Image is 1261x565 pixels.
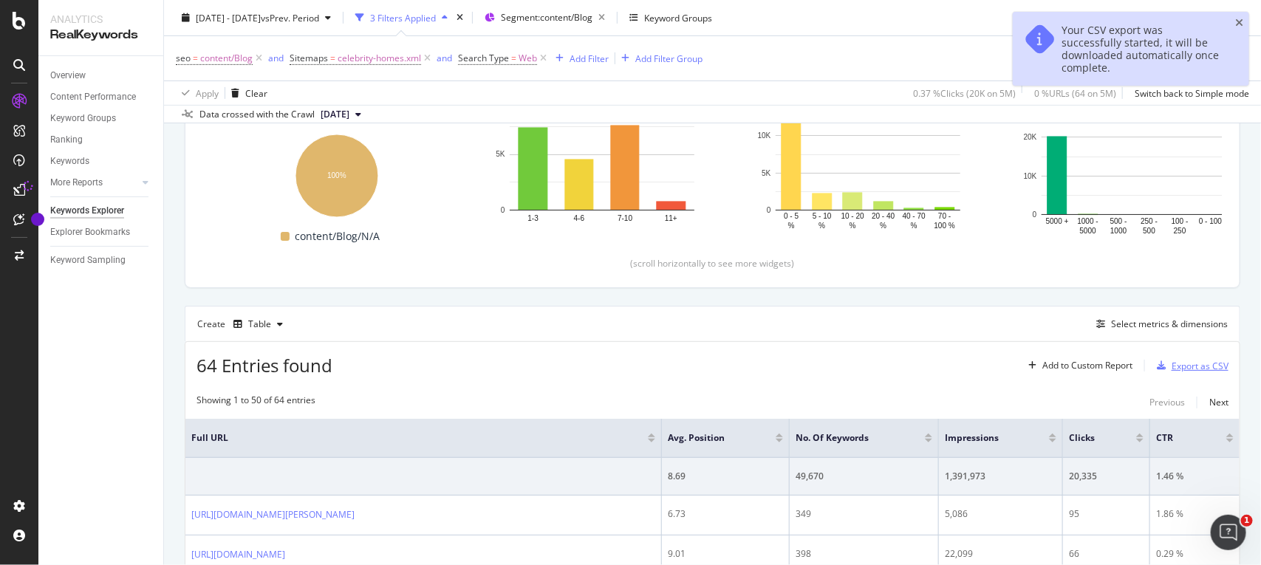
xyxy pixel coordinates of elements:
[767,206,771,214] text: 0
[1024,134,1037,142] text: 20K
[1172,217,1189,225] text: 100 -
[784,213,799,221] text: 0 - 5
[50,68,153,83] a: Overview
[295,227,380,245] span: content/Blog/N/A
[50,175,103,191] div: More Reports
[1151,354,1228,377] button: Export as CSV
[330,52,335,64] span: =
[1141,217,1158,225] text: 250 -
[50,132,153,148] a: Ranking
[841,213,865,221] text: 10 - 20
[496,151,505,159] text: 5K
[197,312,289,336] div: Create
[1156,507,1234,521] div: 1.86 %
[50,68,86,83] div: Overview
[196,86,219,99] div: Apply
[245,86,267,99] div: Clear
[221,126,451,219] svg: A chart.
[1209,394,1228,411] button: Next
[50,89,136,105] div: Content Performance
[50,89,153,105] a: Content Performance
[50,111,153,126] a: Keyword Groups
[1209,396,1228,408] div: Next
[1156,470,1234,483] div: 1.46 %
[1156,431,1204,445] span: CTR
[819,222,825,230] text: %
[349,6,454,30] button: 3 Filters Applied
[911,222,917,230] text: %
[437,51,452,65] button: and
[191,507,355,522] a: [URL][DOMAIN_NAME][PERSON_NAME]
[1078,217,1098,225] text: 1000 -
[327,172,346,180] text: 100%
[668,547,783,561] div: 9.01
[437,52,452,64] div: and
[753,91,983,231] svg: A chart.
[668,431,753,445] span: Avg. Position
[1022,354,1132,377] button: Add to Custom Report
[290,52,328,64] span: Sitemaps
[1149,394,1185,411] button: Previous
[50,111,116,126] div: Keyword Groups
[50,27,151,44] div: RealKeywords
[1111,318,1228,330] div: Select metrics & dimensions
[938,213,951,221] text: 70 -
[487,91,717,231] div: A chart.
[1235,18,1243,28] div: close toast
[1211,515,1246,550] iframe: Intercom live chat
[1042,361,1132,370] div: Add to Custom Report
[872,213,895,221] text: 20 - 40
[1062,24,1223,74] div: Your CSV export was successfully started, it will be downloaded automatically once complete.
[1019,91,1249,237] div: A chart.
[50,253,153,268] a: Keyword Sampling
[945,431,1027,445] span: Impressions
[668,470,783,483] div: 8.69
[511,52,516,64] span: =
[248,320,271,329] div: Table
[615,49,703,67] button: Add Filter Group
[50,154,89,169] div: Keywords
[796,431,903,445] span: No. of Keywords
[338,48,421,69] span: celebrity-homes.xml
[903,213,926,221] text: 40 - 70
[762,169,771,177] text: 5K
[1110,217,1127,225] text: 500 -
[934,222,955,230] text: 100 %
[570,52,609,64] div: Add Filter
[321,108,349,121] span: 2025 Aug. 4th
[519,48,537,69] span: Web
[1143,227,1155,235] text: 500
[665,215,677,223] text: 11+
[50,154,153,169] a: Keywords
[1149,396,1185,408] div: Previous
[50,203,124,219] div: Keywords Explorer
[50,203,153,219] a: Keywords Explorer
[635,52,703,64] div: Add Filter Group
[527,215,539,223] text: 1-3
[191,431,626,445] span: Full URL
[796,470,932,483] div: 49,670
[1069,431,1114,445] span: Clicks
[813,213,832,221] text: 5 - 10
[261,11,319,24] span: vs Prev. Period
[945,470,1056,483] div: 1,391,973
[176,6,337,30] button: [DATE] - [DATE]vsPrev. Period
[788,222,795,230] text: %
[850,222,856,230] text: %
[1110,227,1127,235] text: 1000
[197,353,332,377] span: 64 Entries found
[758,132,771,140] text: 10K
[1241,515,1253,527] span: 1
[644,11,712,24] div: Keyword Groups
[31,213,44,226] div: Tooltip anchor
[796,547,932,561] div: 398
[176,52,191,64] span: seo
[50,175,138,191] a: More Reports
[945,547,1056,561] div: 22,099
[501,11,592,24] span: Segment: content/Blog
[199,108,315,121] div: Data crossed with the Crawl
[1199,217,1223,225] text: 0 - 100
[796,507,932,521] div: 349
[1069,470,1144,483] div: 20,335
